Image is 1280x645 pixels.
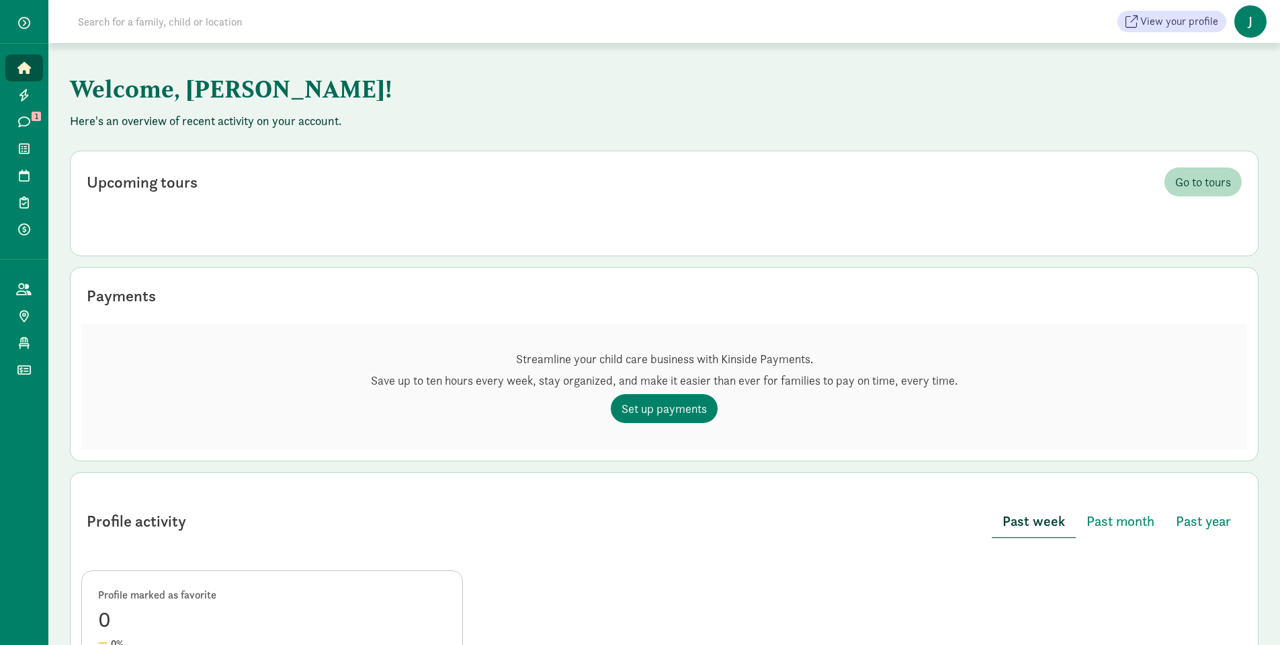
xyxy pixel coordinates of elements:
[371,351,957,367] p: Streamline your child care business with Kinside Payments.
[87,170,198,194] div: Upcoming tours
[70,113,1258,129] p: Here's an overview of recent activity on your account.
[1076,505,1165,537] button: Past month
[1140,13,1218,30] span: View your profile
[87,509,186,533] div: Profile activity
[1117,11,1226,32] a: View your profile
[87,284,156,308] div: Payments
[611,394,718,423] a: Set up payments
[32,112,41,121] span: 1
[1164,167,1242,196] a: Go to tours
[1086,510,1154,532] span: Past month
[98,587,446,603] div: Profile marked as favorite
[5,108,43,135] a: 1
[1165,505,1242,537] button: Past year
[1175,173,1231,191] span: Go to tours
[1176,510,1231,532] span: Past year
[1213,580,1280,645] iframe: Chat Widget
[371,373,957,389] p: Save up to ten hours every week, stay organized, and make it easier than ever for families to pay...
[1234,5,1267,38] span: J
[70,8,447,35] input: Search for a family, child or location
[1002,510,1065,532] span: Past week
[992,505,1076,538] button: Past week
[622,400,707,418] span: Set up payments
[70,65,735,113] h1: Welcome, [PERSON_NAME]!
[98,603,446,636] div: 0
